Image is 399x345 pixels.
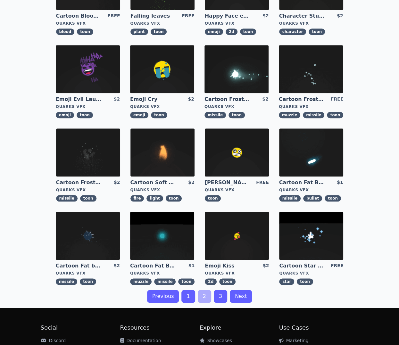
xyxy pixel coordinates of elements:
[263,262,269,269] div: $2
[279,195,301,201] span: missile
[297,278,313,285] span: toon
[77,29,93,35] span: toon
[226,29,237,35] span: 2d
[337,179,343,186] div: $1
[147,290,179,303] a: Previous
[240,29,256,35] span: toon
[279,112,300,118] span: muzzle
[56,195,78,201] span: missile
[130,195,144,201] span: fire
[331,96,343,103] div: FREE
[56,278,77,285] span: missile
[214,290,227,303] a: 3
[130,104,194,109] div: Quarks VFX
[309,29,325,35] span: toon
[56,29,75,35] span: blood
[56,271,120,276] div: Quarks VFX
[56,45,120,93] img: imgAlt
[130,96,176,103] a: Emoji Cry
[331,262,343,269] div: FREE
[279,12,325,20] a: Character Stun Effect
[303,195,322,201] span: bullet
[130,278,152,285] span: muzzle
[205,271,269,276] div: Quarks VFX
[256,179,269,186] div: FREE
[41,338,66,343] a: Discord
[130,128,195,177] img: imgAlt
[56,179,102,186] a: Cartoon Frost Missile Explosion
[204,112,226,118] span: missile
[120,338,161,343] a: Documentation
[114,179,120,186] div: $2
[279,278,294,285] span: star
[107,12,120,20] div: FREE
[279,271,343,276] div: Quarks VFX
[56,104,120,109] div: Quarks VFX
[205,12,251,20] a: Happy Face emoji
[279,128,343,177] img: imgAlt
[205,128,269,177] img: imgAlt
[337,12,343,20] div: $2
[279,21,343,26] div: Quarks VFX
[113,262,120,269] div: $2
[325,195,341,201] span: toon
[80,195,96,201] span: toon
[205,187,269,193] div: Quarks VFX
[56,128,120,177] img: imgAlt
[166,195,182,201] span: toon
[198,290,211,303] a: 2
[204,104,269,109] div: Quarks VFX
[181,290,195,303] a: 1
[130,271,195,276] div: Quarks VFX
[262,12,269,20] div: $2
[113,96,120,103] div: $2
[56,212,120,260] img: imgAlt
[205,195,221,201] span: toon
[205,21,269,26] div: Quarks VFX
[279,45,343,93] img: imgAlt
[56,187,120,193] div: Quarks VFX
[303,112,324,118] span: missile
[56,12,102,20] a: Cartoon Blood Splash
[205,278,217,285] span: 2d
[229,112,245,118] span: toon
[56,112,74,118] span: emoji
[130,179,177,186] a: Cartoon Soft CandleLight
[146,195,163,201] span: light
[178,278,195,285] span: toon
[262,96,268,103] div: $2
[130,112,148,118] span: emoji
[279,96,325,103] a: Cartoon Frost Missile Muzzle Flash
[219,278,236,285] span: toon
[130,187,195,193] div: Quarks VFX
[279,29,306,35] span: character
[279,187,343,193] div: Quarks VFX
[130,21,195,26] div: Quarks VFX
[56,262,102,269] a: Cartoon Fat bullet explosion
[279,212,343,260] img: imgAlt
[130,12,177,20] a: Falling leaves
[327,112,343,118] span: toon
[205,179,251,186] a: [PERSON_NAME]
[154,278,176,285] span: missile
[130,262,176,269] a: Cartoon Fat Bullet Muzzle Flash
[41,323,120,332] h2: Social
[188,179,194,186] div: $2
[120,323,200,332] h2: Resources
[130,29,148,35] span: plant
[205,29,223,35] span: emoji
[230,290,252,303] a: Next
[188,96,194,103] div: $2
[56,21,120,26] div: Quarks VFX
[130,45,194,93] img: imgAlt
[279,323,359,332] h2: Use Cases
[204,45,269,93] img: imgAlt
[188,262,195,269] div: $1
[182,12,194,20] div: FREE
[279,262,325,269] a: Cartoon Star field
[200,323,279,332] h2: Explore
[200,338,232,343] a: Showcases
[77,112,93,118] span: toon
[279,179,325,186] a: Cartoon Fat Bullet
[151,29,167,35] span: toon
